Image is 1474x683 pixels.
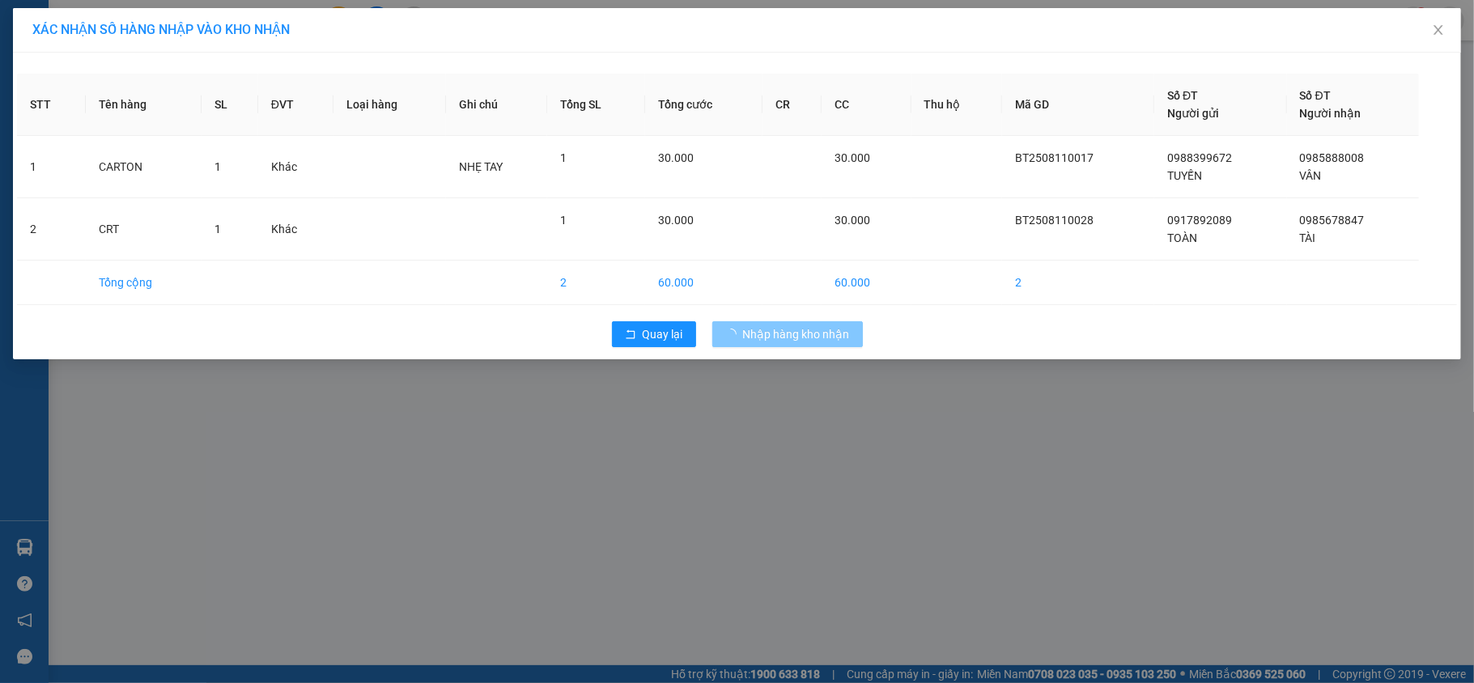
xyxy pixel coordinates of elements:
span: Số ĐT [1167,89,1198,102]
td: 60.000 [645,261,762,305]
span: rollback [625,329,636,341]
button: rollbackQuay lại [612,321,696,347]
span: TÀI [1300,231,1316,244]
td: 2 [1002,261,1154,305]
th: STT [17,74,86,136]
span: Nhập hàng kho nhận [743,325,850,343]
th: Tổng cước [645,74,762,136]
span: 30.000 [658,151,694,164]
td: Tổng cộng [86,261,202,305]
th: ĐVT [258,74,333,136]
th: Tổng SL [547,74,645,136]
span: XÁC NHẬN SỐ HÀNG NHẬP VÀO KHO NHẬN [32,22,290,37]
span: VÂN [1300,169,1322,182]
td: 60.000 [822,261,911,305]
span: 30.000 [835,214,870,227]
th: Ghi chú [446,74,548,136]
span: BT2508110028 [1015,214,1094,227]
th: Loại hàng [333,74,446,136]
span: 1 [215,160,221,173]
span: Số ĐT [1300,89,1331,102]
td: CARTON [86,136,202,198]
span: 1 [215,223,221,235]
span: Người gửi [1167,107,1219,120]
span: BT2508110017 [1015,151,1094,164]
td: Khác [258,198,333,261]
span: TOÀN [1167,231,1197,244]
span: 1 [560,151,567,164]
span: TUYẾN [1167,169,1202,182]
span: 30.000 [658,214,694,227]
th: SL [202,74,258,136]
button: Close [1416,8,1461,53]
th: CC [822,74,911,136]
th: Tên hàng [86,74,202,136]
span: loading [725,329,743,340]
span: 0985678847 [1300,214,1365,227]
span: NHẸ TAY [459,160,503,173]
span: 1 [560,214,567,227]
td: Khác [258,136,333,198]
td: 1 [17,136,86,198]
th: CR [762,74,822,136]
span: 0985888008 [1300,151,1365,164]
button: Nhập hàng kho nhận [712,321,863,347]
th: Mã GD [1002,74,1154,136]
span: close [1432,23,1445,36]
td: CRT [86,198,202,261]
span: Người nhận [1300,107,1361,120]
td: 2 [547,261,645,305]
span: Quay lại [643,325,683,343]
th: Thu hộ [911,74,1002,136]
span: 0988399672 [1167,151,1232,164]
td: 2 [17,198,86,261]
span: 30.000 [835,151,870,164]
span: 0917892089 [1167,214,1232,227]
